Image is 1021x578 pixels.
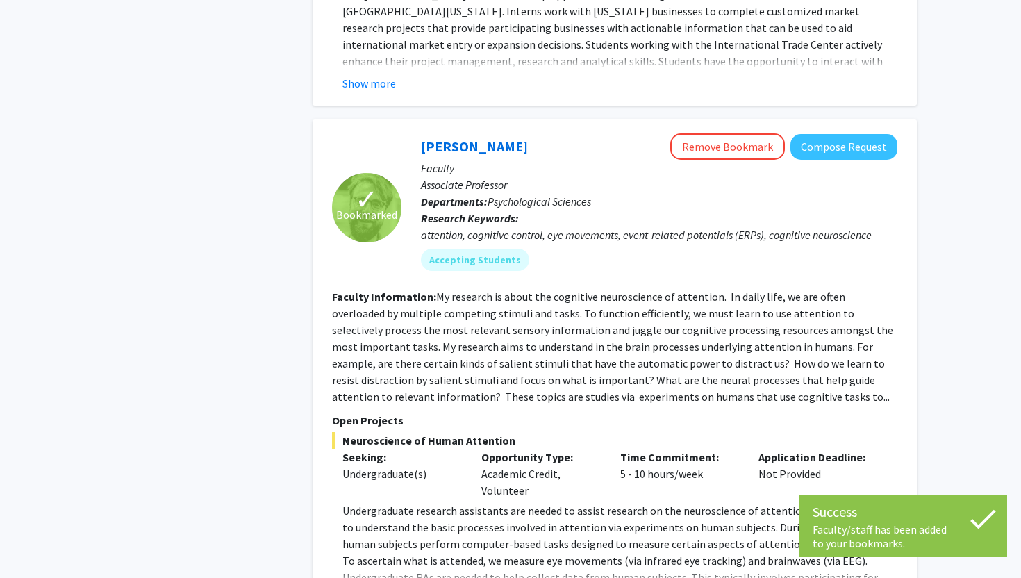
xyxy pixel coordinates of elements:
div: Undergraduate(s) [342,465,460,482]
a: [PERSON_NAME] [421,138,528,155]
p: Associate Professor [421,176,897,193]
b: Faculty Information: [332,290,436,304]
div: Academic Credit, Volunteer [471,449,610,499]
div: attention, cognitive control, eye movements, event-related potentials (ERPs), cognitive neuroscience [421,226,897,243]
span: Bookmarked [336,206,397,223]
button: Remove Bookmark [670,133,785,160]
div: 5 - 10 hours/week [610,449,749,499]
span: ✓ [355,192,379,206]
b: Departments: [421,195,488,208]
div: Not Provided [748,449,887,499]
button: Compose Request to Nicholas Gaspelin [790,134,897,160]
span: Neuroscience of Human Attention [332,432,897,449]
mat-chip: Accepting Students [421,249,529,271]
div: Faculty/staff has been added to your bookmarks. [813,522,993,550]
div: Success [813,502,993,522]
p: Open Projects [332,412,897,429]
span: Psychological Sciences [488,195,591,208]
iframe: Chat [10,515,59,568]
button: Show more [342,75,396,92]
b: Research Keywords: [421,211,519,225]
p: Seeking: [342,449,460,465]
fg-read-more: My research is about the cognitive neuroscience of attention. In daily life, we are often overloa... [332,290,893,404]
p: Faculty [421,160,897,176]
p: Opportunity Type: [481,449,599,465]
p: Application Deadline: [758,449,877,465]
p: Time Commitment: [620,449,738,465]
